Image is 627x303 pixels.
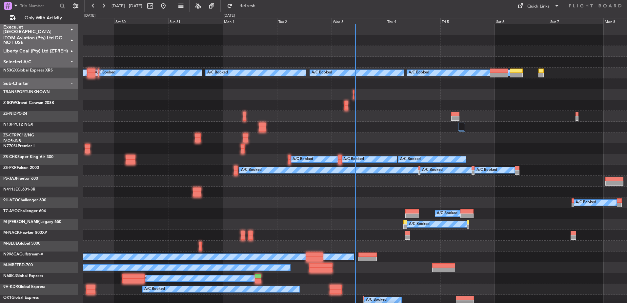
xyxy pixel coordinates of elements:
[3,90,27,94] span: TRANSPORT
[3,188,35,192] a: N411JECL601-3R
[3,242,40,246] a: M-BLUEGlobal 5000
[277,18,332,24] div: Tue 2
[3,69,17,72] span: N53GX
[409,219,430,229] div: A/C Booked
[3,198,18,202] span: 9H-VFO
[293,154,313,164] div: A/C Booked
[3,231,47,235] a: M-NACKHawker 800XP
[3,166,17,170] span: ZS-PKR
[3,209,46,213] a: T7-AYOChallenger 604
[3,123,33,127] a: N13PPC12 NGX
[312,68,332,78] div: A/C Booked
[84,13,95,19] div: [DATE]
[3,133,17,137] span: ZS-CTR
[3,69,53,72] a: N53GXGlobal Express XRS
[207,68,228,78] div: A/C Booked
[3,90,50,94] a: TRANSPORTUNKNOWN
[3,220,40,224] span: M-[PERSON_NAME]
[224,13,235,19] div: [DATE]
[549,18,603,24] div: Sun 7
[3,144,34,148] a: N770SLPremier I
[3,123,13,127] span: N13P
[3,144,18,148] span: N770SL
[7,13,71,23] button: Only With Activity
[3,177,16,181] span: PS-JAJ
[495,18,549,24] div: Sat 6
[3,166,39,170] a: ZS-PKRFalcon 2000
[234,4,261,8] span: Refresh
[3,133,34,137] a: ZS-CTRPC12/NG
[3,296,39,300] a: OK1Global Express
[3,253,43,256] a: N996GAGulfstream-V
[3,112,16,116] span: ZS-NID
[144,284,165,294] div: A/C Booked
[111,3,142,9] span: [DATE] - [DATE]
[114,18,169,24] div: Sat 30
[3,155,17,159] span: ZS-CHK
[3,231,20,235] span: M-NACK
[3,274,43,278] a: N68KJGlobal Express
[3,296,11,300] span: OK1
[437,209,457,218] div: A/C Booked
[3,101,16,105] span: Z-SGW
[3,177,38,181] a: PS-JAJPraetor 600
[440,18,495,24] div: Fri 5
[20,1,58,11] input: Trip Number
[3,285,18,289] span: 9H-KDR
[3,198,46,202] a: 9H-VFOChallenger 600
[223,18,277,24] div: Mon 1
[343,154,364,164] div: A/C Booked
[576,198,596,208] div: A/C Booked
[168,18,223,24] div: Sun 31
[476,165,497,175] div: A/C Booked
[3,242,18,246] span: M-BLUE
[3,263,33,267] a: M-MBFFBD-700
[3,274,16,278] span: N68KJ
[400,154,421,164] div: A/C Booked
[386,18,440,24] div: Thu 4
[17,16,69,20] span: Only With Activity
[332,18,386,24] div: Wed 3
[514,1,563,11] button: Quick Links
[224,1,263,11] button: Refresh
[3,253,19,256] span: N996GA
[409,68,429,78] div: A/C Booked
[3,285,45,289] a: 9H-KDRGlobal Express
[3,188,18,192] span: N411JE
[422,165,443,175] div: A/C Booked
[3,155,53,159] a: ZS-CHKSuper King Air 300
[60,18,114,24] div: Fri 29
[3,209,18,213] span: T7-AYO
[3,112,27,116] a: ZS-NIDPC-24
[3,220,61,224] a: M-[PERSON_NAME]Legacy 650
[95,68,115,78] div: A/C Booked
[241,165,262,175] div: A/C Booked
[3,263,19,267] span: M-MBFF
[527,3,550,10] div: Quick Links
[3,101,54,105] a: Z-SGWGrand Caravan 208B
[3,138,21,143] a: FAOR/JNB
